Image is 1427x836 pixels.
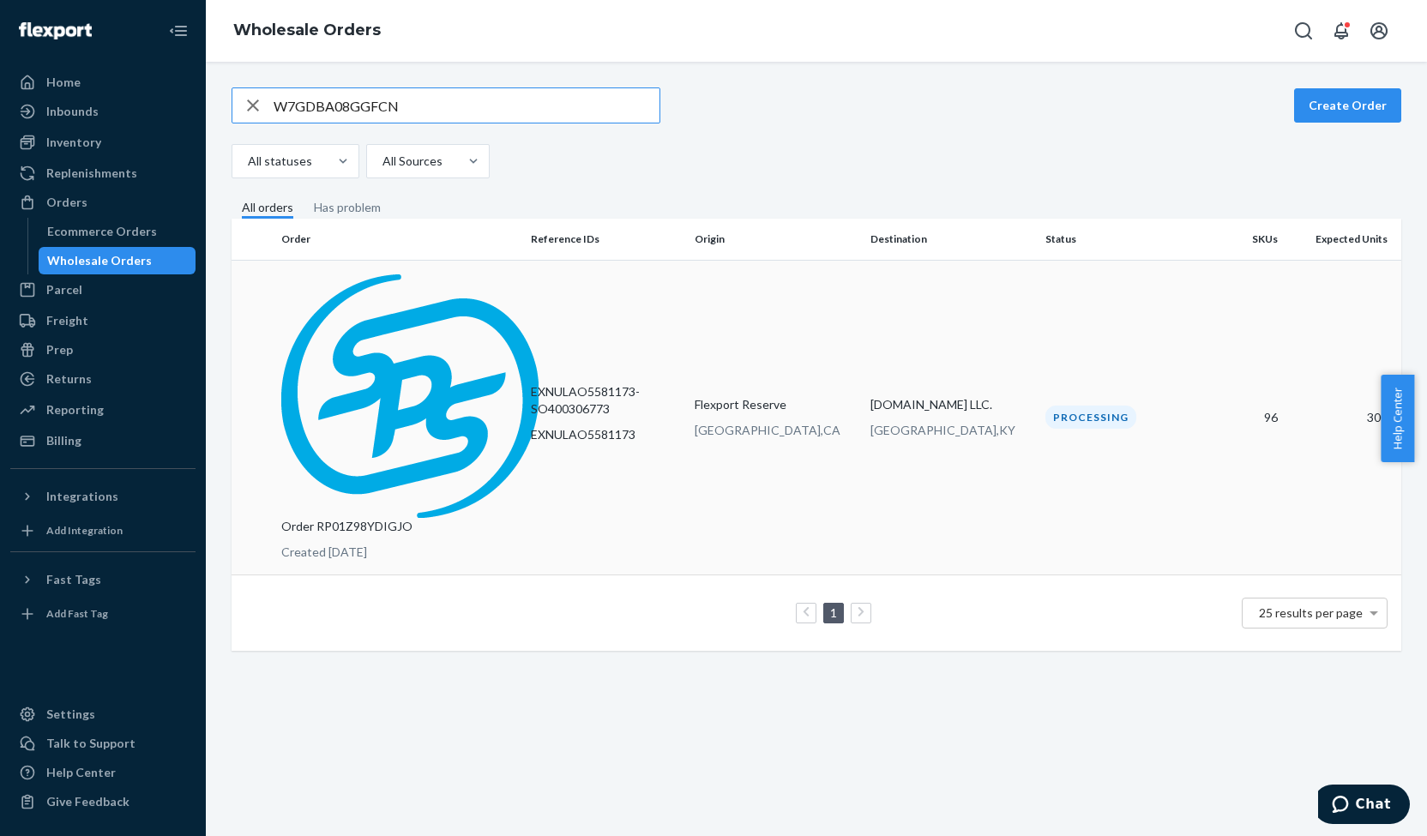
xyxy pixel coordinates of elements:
th: Order [274,219,524,260]
input: All statuses [246,153,248,170]
div: Talk to Support [46,735,135,752]
img: sps-commerce logo [281,274,539,518]
iframe: Opens a widget where you can chat to one of our agents [1318,785,1410,827]
a: Add Fast Tag [10,600,196,628]
th: Reference IDs [524,219,688,260]
div: All orders [242,199,293,219]
a: Page 1 is your current page [827,605,840,620]
a: Prep [10,336,196,364]
div: Wholesale Orders [47,252,152,269]
th: Destination [864,219,1039,260]
p: Flexport Reserve [695,396,857,413]
div: Has problem [314,199,381,216]
button: Close Navigation [161,14,196,48]
div: Processing [1045,406,1136,429]
div: Returns [46,370,92,388]
a: Wholesale Orders [233,21,381,39]
div: Reporting [46,401,104,418]
div: Replenishments [46,165,137,182]
div: Inventory [46,134,101,151]
p: EXNULAO5581173 [531,426,681,443]
span: 25 results per page [1259,605,1363,620]
p: Created [DATE] [281,544,517,561]
div: Integrations [46,488,118,505]
p: Order RP01Z98YDIGJO [281,518,517,535]
a: Returns [10,365,196,393]
a: Orders [10,189,196,216]
th: Expected Units [1285,219,1401,260]
p: EXNULAO5581173-SO400306773 [531,383,681,418]
a: Replenishments [10,159,196,187]
div: Orders [46,194,87,211]
td: 300 [1285,260,1401,574]
div: Add Integration [46,523,123,538]
div: Ecommerce Orders [47,223,157,240]
button: Help Center [1381,375,1414,462]
td: 96 [1202,260,1284,574]
button: Talk to Support [10,730,196,757]
button: Fast Tags [10,566,196,593]
button: Give Feedback [10,788,196,815]
th: Status [1039,219,1202,260]
a: Parcel [10,276,196,304]
p: [GEOGRAPHIC_DATA] , KY [870,422,1033,439]
a: Reporting [10,396,196,424]
div: Settings [46,706,95,723]
th: SKUs [1202,219,1284,260]
a: Inbounds [10,98,196,125]
button: Open notifications [1324,14,1358,48]
div: Freight [46,312,88,329]
div: Billing [46,432,81,449]
a: Inventory [10,129,196,156]
a: Help Center [10,759,196,786]
p: [GEOGRAPHIC_DATA] , CA [695,422,857,439]
a: Billing [10,427,196,454]
button: Open account menu [1362,14,1396,48]
div: Prep [46,341,73,358]
button: Integrations [10,483,196,510]
a: Home [10,69,196,96]
a: Wholesale Orders [39,247,196,274]
ol: breadcrumbs [220,6,394,56]
th: Origin [688,219,864,260]
img: Flexport logo [19,22,92,39]
p: [DOMAIN_NAME] LLC. [870,396,1033,413]
a: Ecommerce Orders [39,218,196,245]
button: Create Order [1294,88,1401,123]
a: Settings [10,701,196,728]
div: Home [46,74,81,91]
div: Help Center [46,764,116,781]
a: Add Integration [10,517,196,544]
button: Open Search Box [1286,14,1321,48]
div: Fast Tags [46,571,101,588]
div: Parcel [46,281,82,298]
input: Search orders [274,88,659,123]
a: Freight [10,307,196,334]
input: All Sources [381,153,382,170]
div: Add Fast Tag [46,606,108,621]
div: Give Feedback [46,793,129,810]
div: Inbounds [46,103,99,120]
